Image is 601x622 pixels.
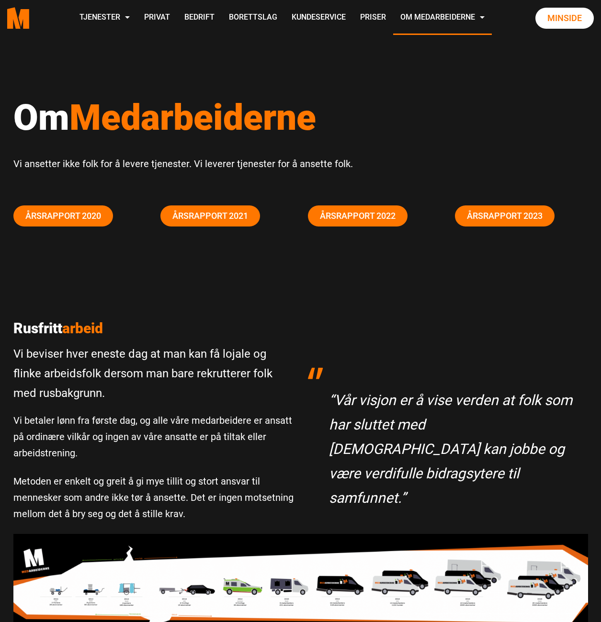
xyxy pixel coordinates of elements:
[329,388,578,510] p: “Vår visjon er å vise verden at folk som har sluttet med [DEMOGRAPHIC_DATA] kan jobbe og være ver...
[177,1,222,35] a: Bedrift
[72,1,137,35] a: Tjenester
[13,96,588,139] h1: Om
[284,1,353,35] a: Kundeservice
[13,156,588,172] p: Vi ansetter ikke folk for å levere tjenester. Vi leverer tjenester for å ansette folk.
[222,1,284,35] a: Borettslag
[353,1,393,35] a: Priser
[308,205,408,226] a: Årsrapport 2022
[137,1,177,35] a: Privat
[69,96,316,138] span: Medarbeiderne
[535,8,594,29] a: Minside
[13,205,113,226] a: Årsrapport 2020
[13,473,294,522] p: Metoden er enkelt og greit å gi mye tillit og stort ansvar til mennesker som andre ikke tør å ans...
[455,205,555,226] a: Årsrapport 2023
[62,320,103,337] span: arbeid
[13,344,294,403] p: Vi beviser hver eneste dag at man kan få lojale og flinke arbeidsfolk dersom man bare rekrutterer...
[393,1,492,35] a: Om Medarbeiderne
[160,205,260,226] a: Årsrapport 2021
[13,320,294,337] p: Rusfritt
[13,412,294,461] p: Vi betaler lønn fra første dag, og alle våre medarbeidere er ansatt på ordinære vilkår og ingen a...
